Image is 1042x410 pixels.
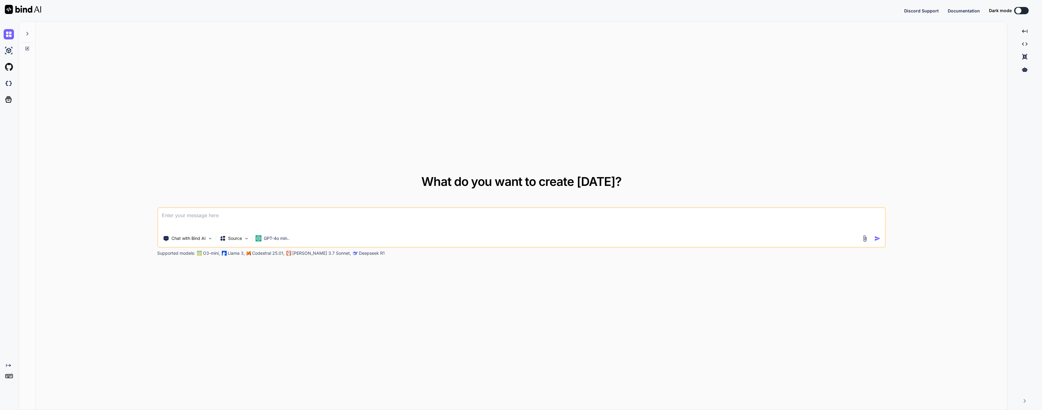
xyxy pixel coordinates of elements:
span: What do you want to create [DATE]? [421,174,622,189]
span: Dark mode [989,8,1012,14]
img: claude [353,251,358,256]
img: githubLight [4,62,14,72]
img: Pick Models [244,236,249,241]
button: Documentation [948,8,980,14]
img: icon [874,235,881,242]
p: Llama 3, [228,250,245,256]
p: [PERSON_NAME] 3.7 Sonnet, [292,250,351,256]
img: attachment [861,235,868,242]
p: Codestral 25.01, [252,250,284,256]
p: GPT-4o min.. [264,235,290,241]
img: GPT-4o mini [255,235,261,241]
img: chat [4,29,14,39]
img: GPT-4 [197,251,202,256]
p: Chat with Bind AI [171,235,206,241]
p: Deepseek R1 [359,250,385,256]
img: ai-studio [4,45,14,56]
button: Discord Support [904,8,939,14]
span: Discord Support [904,8,939,13]
img: claude [286,251,291,256]
img: Llama2 [222,251,227,256]
img: Mistral-AI [247,251,251,255]
p: Supported models: [157,250,195,256]
img: Pick Tools [207,236,213,241]
img: darkCloudIdeIcon [4,78,14,89]
p: O3-mini, [203,250,220,256]
img: Bind AI [5,5,41,14]
p: Source [228,235,242,241]
span: Documentation [948,8,980,13]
